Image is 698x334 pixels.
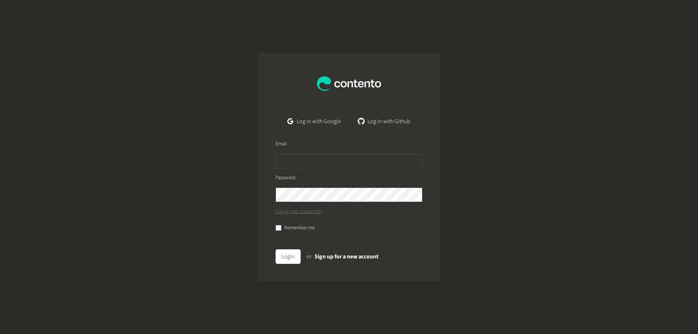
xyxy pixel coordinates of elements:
[306,253,312,261] span: or
[282,114,347,129] a: Log in with Google
[276,140,287,148] label: Email
[314,253,378,261] a: Sign up for a new account
[276,249,301,264] button: Login
[276,208,322,216] a: Forgot your password?
[276,174,296,182] label: Password
[284,224,315,232] label: Remember me
[353,114,416,129] a: Log in with Github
